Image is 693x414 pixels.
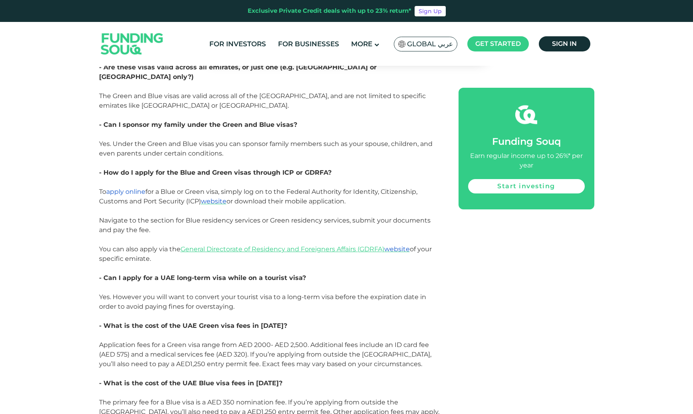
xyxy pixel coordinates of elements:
[93,24,171,64] img: Logo
[475,40,521,47] span: Get started
[99,121,297,128] span: - Can I sponsor my family under the Green and Blue visas?
[248,6,411,16] div: Exclusive Private Credit deals with up to 23% return*
[415,6,446,16] a: Sign Up
[539,36,590,51] a: Sign in
[99,169,332,176] span: - How do I apply for the Blue and Green visas through ICP or GDRFA?
[99,379,282,387] span: - What is the cost of the UAE Blue visa fees in [DATE]?
[99,293,426,310] span: Yes. However you will want to convert your tourist visa to a long-term visa before the expiration...
[468,151,585,170] div: Earn regular income up to 26%* per year
[181,245,410,253] a: General Directorate of Residency and Foreigners Affairs (GDRFA)website
[99,341,431,368] span: Application fees for a Green visa range from AED 2000- AED 2,500. Additional fees include an ID c...
[515,104,537,126] img: fsicon
[398,41,405,47] img: SA Flag
[99,188,431,234] span: To for a Blue or Green visa, simply log on to the Federal Authority for Identity, Citizenship, Cu...
[468,179,585,193] a: Start investing
[106,188,145,195] a: apply online
[99,322,287,329] span: - What is the cost of the UAE Green visa fees in [DATE]?
[207,37,268,51] a: For Investors
[201,197,226,205] a: website
[276,37,341,51] a: For Businesses
[99,274,306,282] span: - Can I apply for a UAE long-term visa while on a tourist visa?
[99,92,426,109] span: The Green and Blue visas are valid across all of the [GEOGRAPHIC_DATA], and are not limited to sp...
[552,40,577,47] span: Sign in
[351,40,372,48] span: More
[384,245,410,253] span: website
[492,136,561,147] span: Funding Souq
[99,140,433,157] span: Yes. Under the Green and Blue visas you can sponsor family members such as your spouse, children,...
[99,245,432,262] span: You can also apply via the of your specific emirate.
[407,39,453,49] span: Global عربي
